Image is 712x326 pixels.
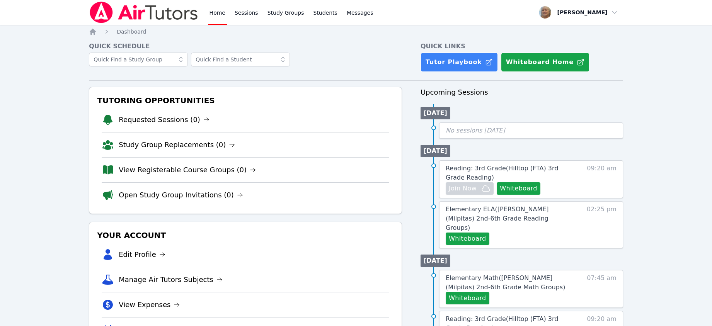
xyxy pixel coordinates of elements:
span: Elementary Math ( [PERSON_NAME] (Milpitas) 2nd-6th Grade Math Groups ) [446,274,565,291]
span: Elementary ELA ( [PERSON_NAME] (Milpitas) 2nd-6th Grade Reading Groups ) [446,205,549,231]
a: Edit Profile [119,249,165,260]
button: Whiteboard [446,292,489,304]
h4: Quick Links [421,42,623,51]
span: Reading: 3rd Grade ( Hilltop (FTA) 3rd Grade Reading ) [446,165,558,181]
a: Dashboard [117,28,146,36]
button: Whiteboard [446,233,489,245]
li: [DATE] [421,145,450,157]
a: View Registerable Course Groups (0) [119,165,256,175]
span: Join Now [449,184,477,193]
a: Elementary ELA([PERSON_NAME] (Milpitas) 2nd-6th Grade Reading Groups) [446,205,574,233]
a: Study Group Replacements (0) [119,139,235,150]
span: 07:45 am [587,273,617,304]
input: Quick Find a Study Group [89,53,188,66]
nav: Breadcrumb [89,28,623,36]
a: Reading: 3rd Grade(Hilltop (FTA) 3rd Grade Reading) [446,164,574,182]
img: Air Tutors [89,2,198,23]
span: No sessions [DATE] [446,127,505,134]
li: [DATE] [421,107,450,119]
a: Elementary Math([PERSON_NAME] (Milpitas) 2nd-6th Grade Math Groups) [446,273,574,292]
span: 02:25 pm [587,205,617,245]
a: Manage Air Tutors Subjects [119,274,223,285]
span: 09:20 am [587,164,617,195]
button: Join Now [446,182,494,195]
a: View Expenses [119,299,180,310]
button: Whiteboard [497,182,540,195]
li: [DATE] [421,255,450,267]
h3: Your Account [95,228,395,242]
a: Open Study Group Invitations (0) [119,190,243,200]
h3: Upcoming Sessions [421,87,623,98]
a: Tutor Playbook [421,53,498,72]
h4: Quick Schedule [89,42,402,51]
span: Dashboard [117,29,146,35]
span: Messages [347,9,373,17]
button: Whiteboard Home [501,53,589,72]
input: Quick Find a Student [191,53,290,66]
a: Requested Sessions (0) [119,114,210,125]
h3: Tutoring Opportunities [95,93,395,107]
